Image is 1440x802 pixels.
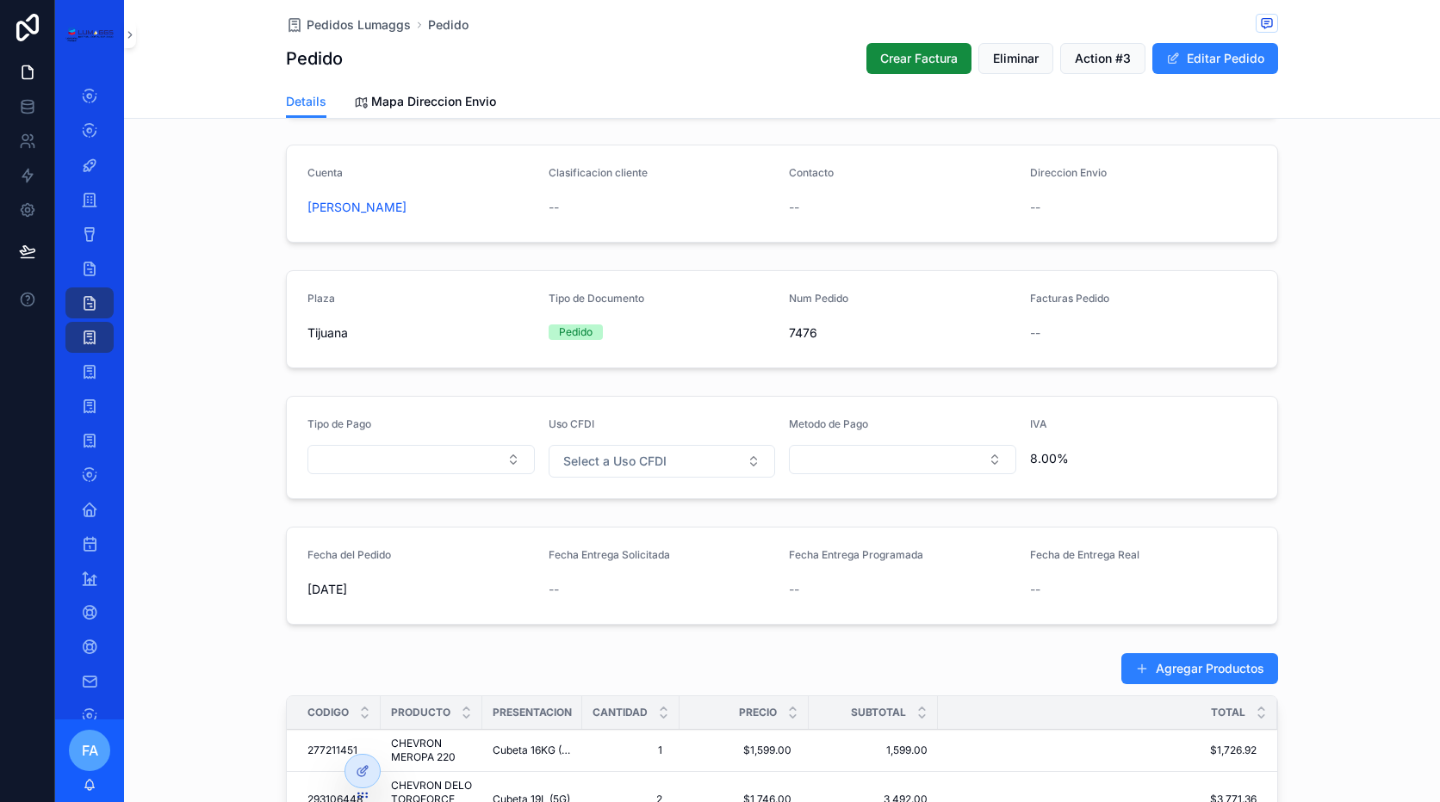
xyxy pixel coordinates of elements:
[549,166,648,179] span: Clasificacion cliente
[1030,450,1257,467] span: 8.00%
[789,581,799,598] span: --
[493,706,572,719] span: Presentacion
[549,292,644,305] span: Tipo de Documento
[880,50,958,67] span: Crear Factura
[307,581,535,598] span: [DATE]
[593,737,669,764] a: 1
[690,737,798,764] a: $1,599.00
[549,445,776,478] button: Select Button
[307,706,349,719] span: Codigo
[1152,43,1278,74] button: Editar Pedido
[549,199,559,216] span: --
[391,737,472,764] a: CHEVRON MEROPA 220
[307,16,411,34] span: Pedidos Lumaggs
[789,548,923,561] span: Fecha Entrega Programada
[1030,548,1139,561] span: Fecha de Entrega Real
[697,743,791,757] span: $1,599.00
[82,740,98,761] span: FA
[1211,706,1245,719] span: Total
[1030,166,1107,179] span: Direccion Envio
[549,581,559,598] span: --
[307,199,407,216] a: [PERSON_NAME]
[391,706,450,719] span: Producto
[851,706,906,719] span: Subtotal
[559,324,593,340] div: Pedido
[819,743,928,757] a: 1,599.00
[307,445,535,474] button: Select Button
[286,46,343,71] h1: Pedido
[354,86,496,120] a: Mapa Direccion Envio
[563,453,667,470] span: Select a Uso CFDI
[938,743,1257,757] a: $1,726.92
[286,16,411,34] a: Pedidos Lumaggs
[599,743,662,757] span: 1
[307,743,370,757] a: 277211451
[428,16,469,34] a: Pedido
[307,324,348,342] span: Tijuana
[286,86,326,119] a: Details
[789,417,868,430] span: Metodo de Pago
[1030,417,1047,430] span: IVA
[307,548,391,561] span: Fecha del Pedido
[549,417,594,430] span: Uso CFDI
[307,292,335,305] span: Plaza
[371,93,496,110] span: Mapa Direccion Envio
[65,27,114,42] img: App logo
[993,50,1039,67] span: Eliminar
[307,166,343,179] span: Cuenta
[549,548,670,561] span: Fecha Entrega Solicitada
[866,43,971,74] button: Crear Factura
[1030,581,1040,598] span: --
[1030,324,1040,342] span: --
[739,706,777,719] span: Precio
[593,706,648,719] span: Cantidad
[307,417,371,430] span: Tipo de Pago
[1030,292,1109,305] span: Facturas Pedido
[286,93,326,110] span: Details
[493,743,572,757] a: Cubeta 16KG (35LB)
[789,166,834,179] span: Contacto
[789,324,1016,342] span: 7476
[1121,653,1278,684] button: Agregar Productos
[978,43,1053,74] button: Eliminar
[1075,50,1131,67] span: Action #3
[789,292,848,305] span: Num Pedido
[307,743,357,757] span: 277211451
[789,445,1016,474] button: Select Button
[789,199,799,216] span: --
[55,69,124,719] div: scrollable content
[1030,199,1040,216] span: --
[1060,43,1145,74] button: Action #3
